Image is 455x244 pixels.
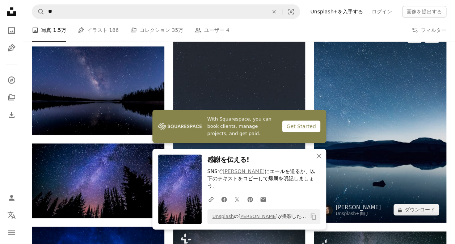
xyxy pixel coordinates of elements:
[32,46,164,135] img: 星空の下の水域付近の木々のシルエット
[321,205,333,216] img: Joshua Earleのプロフィールを見る
[402,6,446,17] button: 画像を提出する
[218,192,231,206] a: Facebookでシェアする
[4,4,19,20] a: ホーム — Unsplash
[336,211,359,216] a: Unsplash+
[152,110,326,143] a: With Squarespace, you can book clients, manage projects, and get paid.Get Started
[307,210,320,223] button: クリップボードにコピーする
[32,4,300,19] form: サイト内でビジュアルを探す
[4,225,19,240] button: メニュー
[195,19,229,42] a: ユーザー 4
[172,26,183,34] span: 35万
[412,19,446,42] button: フィルター
[282,5,300,18] button: ビジュアル検索
[282,121,320,132] div: Get Started
[32,87,164,93] a: 星空の下の水域付近の木々のシルエット
[314,120,446,126] a: 満天の星空に浮かぶ夜空の下の水面
[336,204,381,211] a: [PERSON_NAME]
[393,204,439,215] button: ダウンロード
[306,6,367,17] a: Unsplash+を入手する
[4,41,19,55] a: イラスト
[207,168,320,190] p: SNSで にエールを送るか、以下のテキストをコピーして帰属を明記しましょう。
[130,19,183,42] a: コレクション 35万
[231,192,244,206] a: Twitterでシェアする
[314,24,446,223] img: 満天の星空に浮かぶ夜空の下の水面
[109,26,119,34] span: 186
[239,214,278,219] a: [PERSON_NAME]
[32,143,164,218] img: 夜間のミミズの樹木の目線
[4,73,19,87] a: 探す
[32,177,164,184] a: 夜間のミミズの樹木の目線
[4,90,19,105] a: コレクション
[336,211,381,217] div: 向け
[4,23,19,38] a: 写真
[207,155,320,165] h3: 感謝を伝える!
[4,108,19,122] a: ダウンロード履歴
[207,115,277,137] span: With Squarespace, you can book clients, manage projects, and get paid.
[4,208,19,222] button: 言語
[367,6,396,17] a: ログイン
[78,19,119,42] a: イラスト 186
[4,190,19,205] a: ログイン / 登録する
[244,192,257,206] a: Pinterestでシェアする
[226,26,229,34] span: 4
[266,5,282,18] button: 全てクリア
[223,168,265,174] a: [PERSON_NAME]
[32,5,45,18] button: Unsplashで検索する
[209,211,307,222] span: の が撮影した写真
[257,192,270,206] a: Eメールでシェアする
[212,214,234,219] a: Unsplash
[158,121,202,132] img: file-1747939142011-51e5cc87e3c9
